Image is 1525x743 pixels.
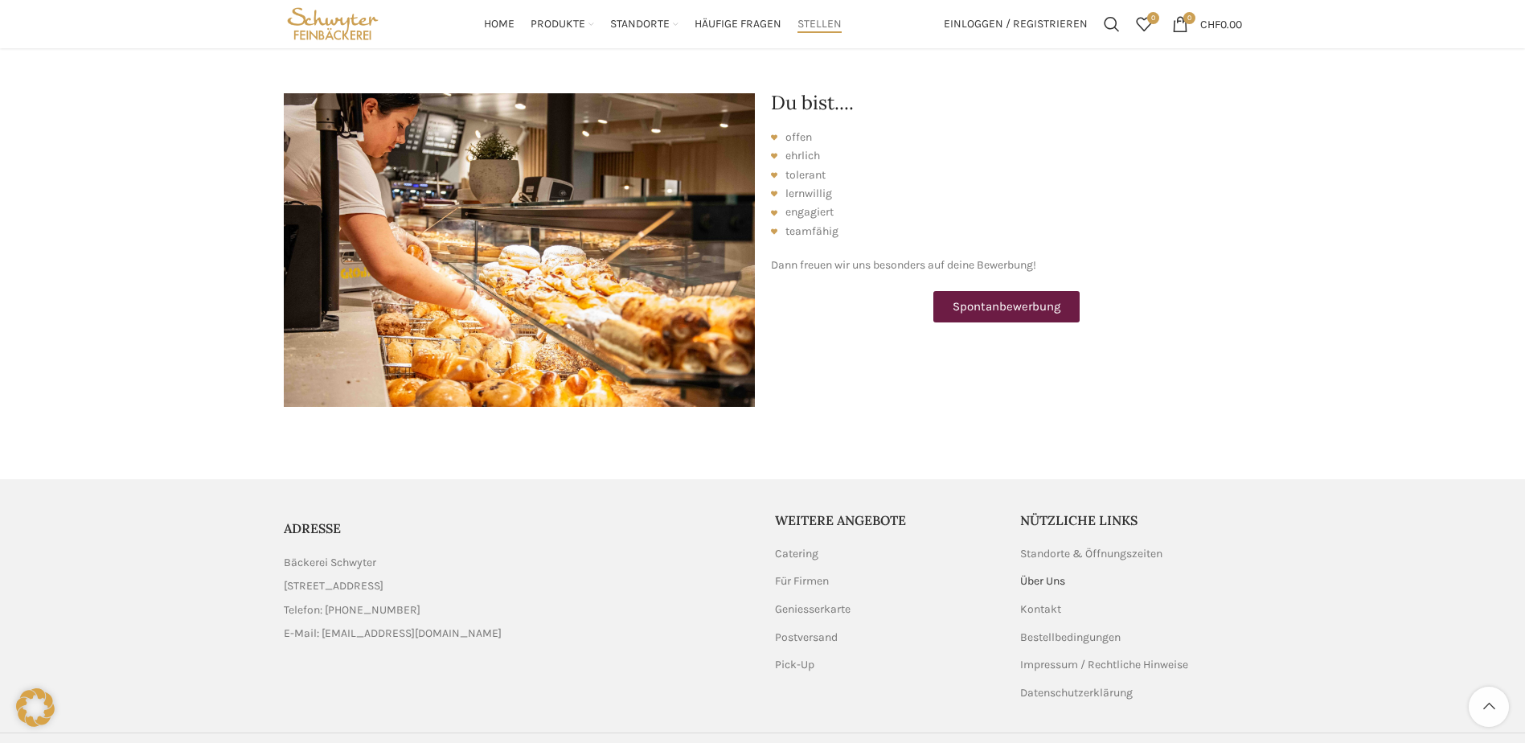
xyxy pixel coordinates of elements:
[1164,8,1250,40] a: 0 CHF0.00
[785,129,812,146] span: offen
[1020,657,1190,673] a: Impressum / Rechtliche Hinweise
[610,17,670,32] span: Standorte
[390,8,935,40] div: Main navigation
[1020,685,1134,701] a: Datenschutzerklärung
[284,16,383,30] a: Site logo
[484,17,514,32] span: Home
[284,625,751,642] a: List item link
[1147,12,1159,24] span: 0
[771,257,1242,274] p: Dann freuen wir uns besonders auf deine Bewerbung!
[775,511,997,529] h5: Weitere Angebote
[771,93,1242,113] h2: Du bist....
[775,630,839,646] a: Postversand
[953,301,1060,313] span: Spontanbewerbung
[785,185,832,203] span: lernwillig
[785,223,838,240] span: teamfähig
[695,8,781,40] a: Häufige Fragen
[775,601,852,618] a: Geniesserkarte
[531,8,594,40] a: Produkte
[695,17,781,32] span: Häufige Fragen
[1020,601,1063,618] a: Kontakt
[1200,17,1242,31] bdi: 0.00
[775,573,830,589] a: Für Firmen
[531,17,585,32] span: Produkte
[284,554,376,572] span: Bäckerei Schwyter
[1128,8,1160,40] div: Meine Wunschliste
[284,601,751,619] a: List item link
[610,8,678,40] a: Standorte
[284,520,341,536] span: ADRESSE
[785,203,834,221] span: engagiert
[1020,573,1067,589] a: Über Uns
[775,546,820,562] a: Catering
[785,147,820,165] span: ehrlich
[944,18,1088,30] span: Einloggen / Registrieren
[797,17,842,32] span: Stellen
[1469,687,1509,727] a: Scroll to top button
[775,657,816,673] a: Pick-Up
[484,8,514,40] a: Home
[933,291,1080,322] a: Spontanbewerbung
[1200,17,1220,31] span: CHF
[1096,8,1128,40] a: Suchen
[1020,546,1164,562] a: Standorte & Öffnungszeiten
[797,8,842,40] a: Stellen
[284,577,383,595] span: [STREET_ADDRESS]
[936,8,1096,40] a: Einloggen / Registrieren
[1020,511,1242,529] h5: Nützliche Links
[1020,630,1122,646] a: Bestellbedingungen
[1128,8,1160,40] a: 0
[1183,12,1195,24] span: 0
[785,166,826,184] span: tolerant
